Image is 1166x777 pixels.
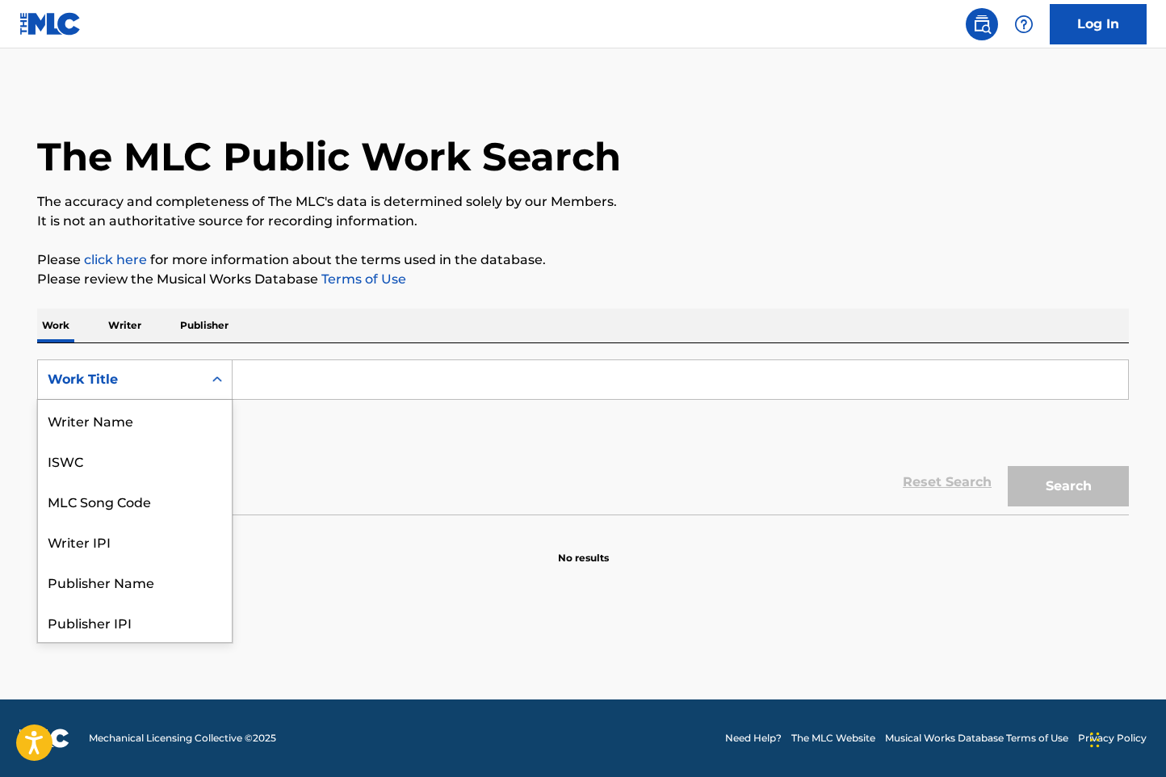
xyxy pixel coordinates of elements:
img: MLC Logo [19,12,82,36]
a: Terms of Use [318,271,406,287]
p: Publisher [175,309,233,342]
a: Log In [1050,4,1147,44]
p: Please for more information about the terms used in the database. [37,250,1129,270]
img: help [1014,15,1034,34]
a: The MLC Website [791,731,875,745]
div: Work Title [48,370,193,389]
a: Privacy Policy [1078,731,1147,745]
div: Drag [1090,716,1100,764]
div: MLC Song Code [38,481,232,521]
a: Musical Works Database Terms of Use [885,731,1068,745]
a: Need Help? [725,731,782,745]
div: Writer Name [38,400,232,440]
a: click here [84,252,147,267]
a: Public Search [966,8,998,40]
p: Please review the Musical Works Database [37,270,1129,289]
iframe: Chat Widget [1085,699,1166,777]
p: It is not an authoritative source for recording information. [37,212,1129,231]
img: logo [19,729,69,748]
div: Writer IPI [38,521,232,561]
h1: The MLC Public Work Search [37,132,621,181]
img: search [972,15,992,34]
p: The accuracy and completeness of The MLC's data is determined solely by our Members. [37,192,1129,212]
div: Publisher IPI [38,602,232,642]
p: Writer [103,309,146,342]
div: Help [1008,8,1040,40]
div: ISWC [38,440,232,481]
form: Search Form [37,359,1129,514]
span: Mechanical Licensing Collective © 2025 [89,731,276,745]
p: No results [558,531,609,565]
div: Publisher Name [38,561,232,602]
p: Work [37,309,74,342]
